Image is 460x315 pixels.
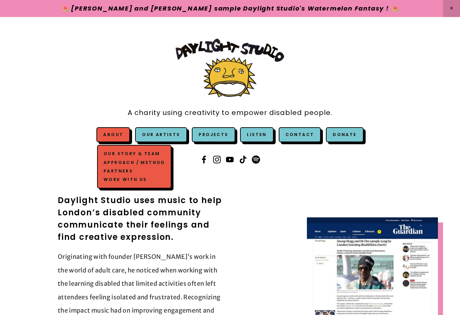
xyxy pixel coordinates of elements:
[128,105,332,120] a: A charity using creativity to empower disabled people.
[102,150,167,158] a: Our Story & Team
[103,132,123,137] a: About
[102,175,167,184] a: Work with us
[135,127,187,142] a: Our Artists
[192,127,235,142] a: Projects
[102,158,167,167] a: Approach / Method
[326,127,363,142] a: Donate
[247,132,266,137] a: Listen
[102,167,167,175] a: Partners
[279,127,321,142] a: Contact
[58,194,224,243] h2: Daylight Studio uses music to help London’s disabled community communicate their feelings and fin...
[176,38,284,97] img: Daylight Studio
